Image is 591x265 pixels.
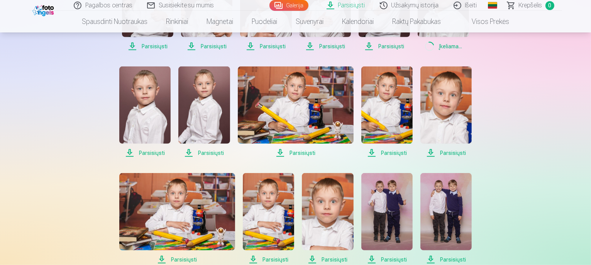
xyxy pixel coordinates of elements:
span: Parsisiųsti [300,42,351,51]
a: Magnetai [197,11,242,32]
span: Parsisiųsti [359,42,410,51]
span: Parsisiųsti [178,148,230,158]
a: Parsisiųsti [119,173,235,264]
a: Spausdinti nuotraukas [73,11,157,32]
span: Krepšelis [519,1,542,10]
a: Kalendoriai [333,11,383,32]
img: /fa5 [32,3,56,16]
span: Parsisiųsti [361,255,413,264]
a: Parsisiųsti [302,173,353,264]
a: Puodeliai [242,11,286,32]
span: Parsisiųsti [361,148,413,158]
a: Parsisiųsti [178,66,230,158]
a: Suvenyrai [286,11,333,32]
a: Parsisiųsti [238,66,354,158]
span: 0 [545,1,554,10]
span: Parsisiųsti [122,42,173,51]
span: Parsisiųsti [181,42,232,51]
span: Parsisiųsti [238,148,354,158]
span: Parsisiųsti [243,255,294,264]
span: Parsisiųsti [240,42,291,51]
span: Įkeliama ... [418,42,469,51]
a: Parsisiųsti [420,173,472,264]
a: Parsisiųsti [243,173,294,264]
a: Parsisiųsti [119,66,171,158]
span: Parsisiųsti [420,255,472,264]
a: Visos prekės [450,11,518,32]
span: Parsisiųsti [420,148,472,158]
a: Rinkiniai [157,11,197,32]
span: Parsisiųsti [119,255,235,264]
a: Parsisiųsti [361,66,413,158]
a: Parsisiųsti [420,66,472,158]
span: Parsisiųsti [119,148,171,158]
a: Raktų pakabukas [383,11,450,32]
span: Parsisiųsti [302,255,353,264]
a: Parsisiųsti [361,173,413,264]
